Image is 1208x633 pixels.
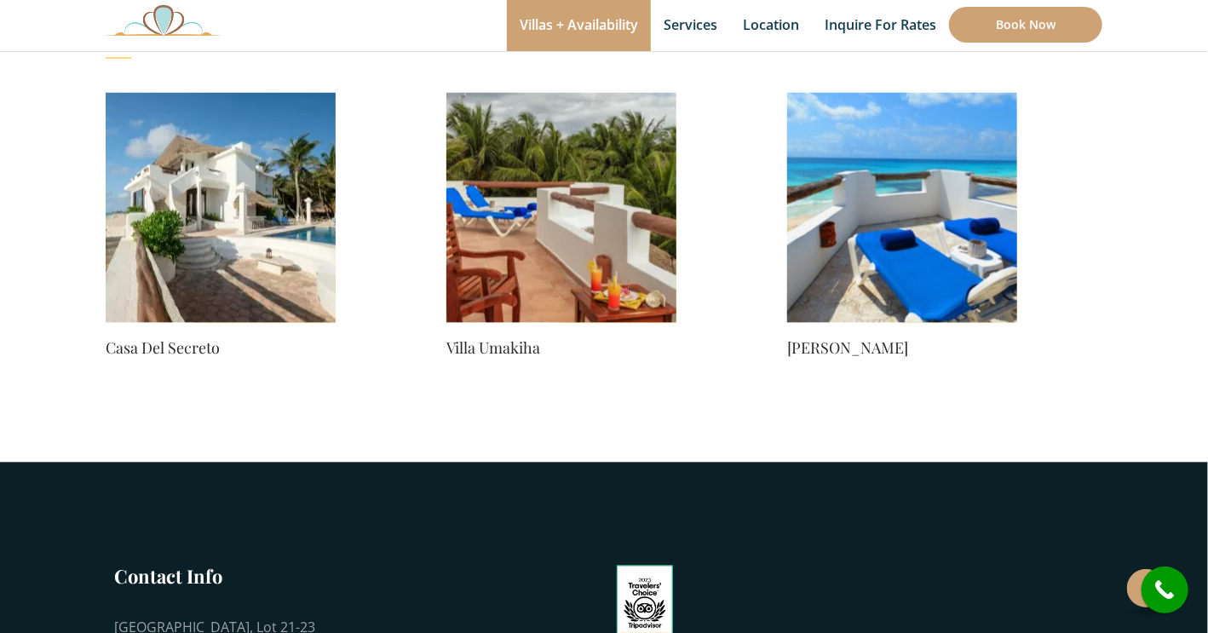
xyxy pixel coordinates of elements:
[106,4,221,36] img: Awesome Logo
[949,7,1102,43] a: Book Now
[446,337,676,360] a: Villa Umakiha
[106,337,336,360] a: Casa Del Secreto
[787,337,1017,360] a: [PERSON_NAME]
[1142,567,1188,613] a: call
[114,564,336,590] h3: Contact Info
[1146,571,1184,609] i: call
